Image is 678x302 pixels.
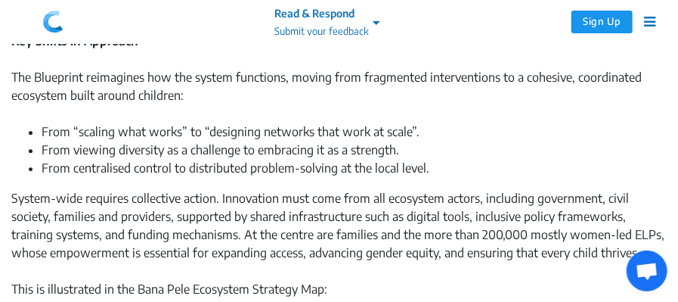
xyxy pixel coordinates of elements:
p: Submit your feedback [274,24,369,39]
li: From viewing diversity as a challenge to embracing it as a strength. [42,141,667,159]
button: Sign Up [571,11,633,33]
img: r3bhv9o7vttlwasn7lg2llmba4yf [23,11,83,33]
div: Open chat [627,251,667,291]
li: From centralised control to distributed problem-solving at the local level. [42,159,667,177]
div: The Blueprint reimagines how the system functions, moving from fragmented interventions to a cohe... [11,50,667,123]
div: System-wide requires collective action. Innovation must come from all ecosystem actors, including... [11,189,667,280]
li: From “scaling what works” to “designing networks that work at scale”. [42,123,667,141]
